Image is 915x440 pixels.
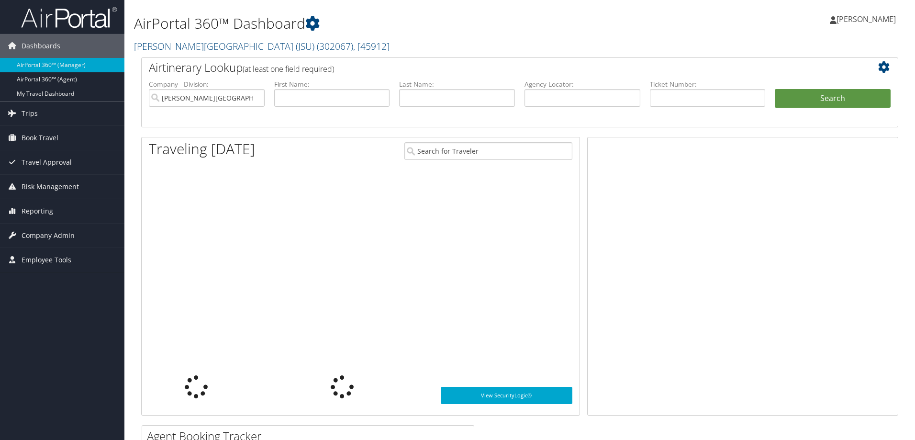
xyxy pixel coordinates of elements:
[134,40,390,53] a: [PERSON_NAME][GEOGRAPHIC_DATA] (JSU)
[22,150,72,174] span: Travel Approval
[243,64,334,74] span: (at least one field required)
[149,79,265,89] label: Company - Division:
[22,34,60,58] span: Dashboards
[353,40,390,53] span: , [ 45912 ]
[830,5,905,34] a: [PERSON_NAME]
[22,175,79,199] span: Risk Management
[21,6,117,29] img: airportal-logo.png
[650,79,766,89] label: Ticket Number:
[404,142,572,160] input: Search for Traveler
[837,14,896,24] span: [PERSON_NAME]
[22,199,53,223] span: Reporting
[22,248,71,272] span: Employee Tools
[441,387,572,404] a: View SecurityLogic®
[22,224,75,248] span: Company Admin
[775,89,891,108] button: Search
[317,40,353,53] span: ( 302067 )
[22,102,38,125] span: Trips
[22,126,58,150] span: Book Travel
[134,13,648,34] h1: AirPortal 360™ Dashboard
[524,79,640,89] label: Agency Locator:
[149,139,255,159] h1: Traveling [DATE]
[399,79,515,89] label: Last Name:
[149,59,827,76] h2: Airtinerary Lookup
[274,79,390,89] label: First Name:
